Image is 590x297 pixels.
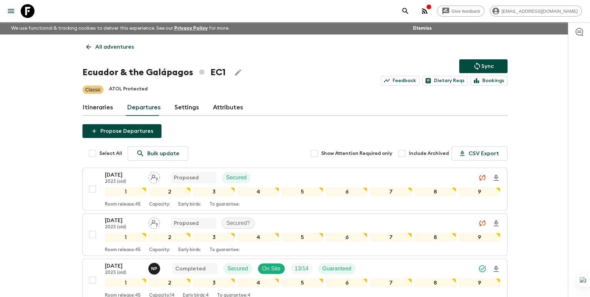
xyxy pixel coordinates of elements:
p: [DATE] [105,216,143,225]
svg: Download Onboarding [492,174,500,182]
span: Select All [99,150,122,157]
p: Room release: 45 [105,247,141,253]
span: [EMAIL_ADDRESS][DOMAIN_NAME] [498,9,581,14]
p: 2023 (old) [105,270,143,276]
svg: Download Onboarding [492,265,500,273]
p: Secured [226,174,247,182]
p: Proposed [174,219,199,227]
div: 4 [238,278,279,287]
div: 2 [149,187,190,196]
p: [DATE] [105,171,143,179]
a: Settings [175,99,199,116]
svg: Synced Successfully [478,265,486,273]
span: Include Archived [409,150,449,157]
p: 2023 (old) [105,179,143,185]
p: Secured? [226,219,250,227]
a: All adventures [82,40,138,54]
a: Give feedback [437,6,484,17]
div: 2 [149,233,190,242]
div: 3 [193,278,235,287]
p: 13 / 14 [295,265,308,273]
div: 7 [370,233,412,242]
div: 1 [105,233,146,242]
div: 6 [326,187,367,196]
div: 9 [459,278,500,287]
p: Bulk update [147,149,179,158]
button: Dismiss [411,23,433,33]
p: All adventures [95,43,134,51]
span: Assign pack leader [148,219,160,225]
a: Dietary Reqs [422,76,468,86]
div: 9 [459,187,500,196]
span: Give feedback [448,9,484,14]
p: Classic [85,86,101,93]
p: Guaranteed [322,265,352,273]
button: Sync adventure departures to the booking engine [459,59,508,73]
div: 5 [282,278,323,287]
span: Assign pack leader [148,174,160,179]
div: 4 [238,233,279,242]
p: We use functional & tracking cookies to deliver this experience. See our for more. [8,22,232,34]
p: Capacity: [149,247,170,253]
div: 8 [415,278,456,287]
div: 8 [415,187,456,196]
div: 8 [415,233,456,242]
div: 3 [193,233,235,242]
a: Bookings [471,76,508,86]
button: CSV Export [452,146,508,161]
p: On Site [262,265,281,273]
svg: Unable to sync - Check prices and secured [478,219,486,227]
p: Proposed [174,174,199,182]
div: 1 [105,278,146,287]
button: Propose Departures [82,124,161,138]
a: Attributes [213,99,243,116]
div: 9 [459,233,500,242]
p: [DATE] [105,262,143,270]
p: Early birds: [178,247,201,253]
svg: Unable to sync - Check prices and secured [478,174,486,182]
span: Natalia Pesantes - Mainland [148,265,161,270]
div: 3 [193,187,235,196]
div: Secured [223,263,252,274]
a: Itineraries [82,99,113,116]
p: ATOL Protected [109,86,148,94]
button: [DATE]2023 (old)Assign pack leaderProposedSecured123456789Room release:45Capacity:Early birds:To ... [82,168,508,210]
p: Completed [175,265,206,273]
p: Secured [227,265,248,273]
p: Sync [481,62,494,70]
a: Bulk update [128,146,188,161]
div: 5 [282,233,323,242]
p: 2023 (old) [105,225,143,230]
a: Departures [127,99,161,116]
button: menu [4,4,18,18]
h1: Ecuador & the Galápagos EC1 [82,66,226,79]
p: To guarantee: [209,202,240,207]
button: [DATE]2023 (old)Assign pack leaderProposedSecured?123456789Room release:45Capacity:Early birds:To... [82,213,508,256]
svg: Download Onboarding [492,219,500,228]
div: 1 [105,187,146,196]
div: 5 [282,187,323,196]
button: search adventures [399,4,412,18]
div: 2 [149,278,190,287]
div: 6 [326,233,367,242]
span: Show Attention Required only [321,150,392,157]
div: 4 [238,187,279,196]
div: 6 [326,278,367,287]
div: On Site [258,263,285,274]
div: Trip Fill [291,263,313,274]
div: Secured? [222,218,255,229]
div: [EMAIL_ADDRESS][DOMAIN_NAME] [490,6,582,17]
div: 7 [370,187,412,196]
p: Room release: 45 [105,202,141,207]
div: 7 [370,278,412,287]
a: Privacy Policy [174,26,208,31]
a: Feedback [381,76,420,86]
button: Edit Adventure Title [231,66,245,79]
p: Early birds: [178,202,201,207]
div: Secured [222,172,251,183]
p: To guarantee: [209,247,240,253]
p: Capacity: [149,202,170,207]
